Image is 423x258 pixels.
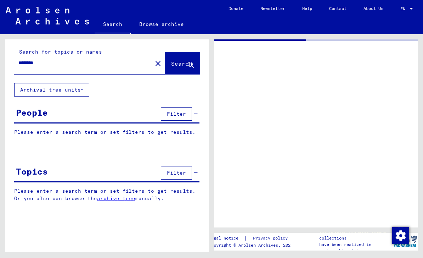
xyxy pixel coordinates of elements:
[400,6,408,11] span: EN
[131,16,192,33] a: Browse archive
[209,242,296,248] p: Copyright © Arolsen Archives, 2021
[171,60,192,67] span: Search
[151,56,165,70] button: Clear
[14,128,199,136] p: Please enter a search term or set filters to get results.
[97,195,135,202] a: archive tree
[167,170,186,176] span: Filter
[319,241,393,254] p: have been realized in partnership with
[19,49,102,55] mat-label: Search for topics or names
[209,235,244,242] a: Legal notice
[247,235,296,242] a: Privacy policy
[14,187,200,202] p: Please enter a search term or set filters to get results. Or you also can browse the manually.
[95,16,131,34] a: Search
[165,52,200,74] button: Search
[6,7,89,24] img: Arolsen_neg.svg
[154,59,162,68] mat-icon: close
[16,165,48,178] div: Topics
[319,229,393,241] p: The Arolsen Archives online collections
[167,111,186,117] span: Filter
[161,166,192,180] button: Filter
[392,227,409,244] img: Change consent
[16,106,48,119] div: People
[14,83,89,97] button: Archival tree units
[161,107,192,121] button: Filter
[209,235,296,242] div: |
